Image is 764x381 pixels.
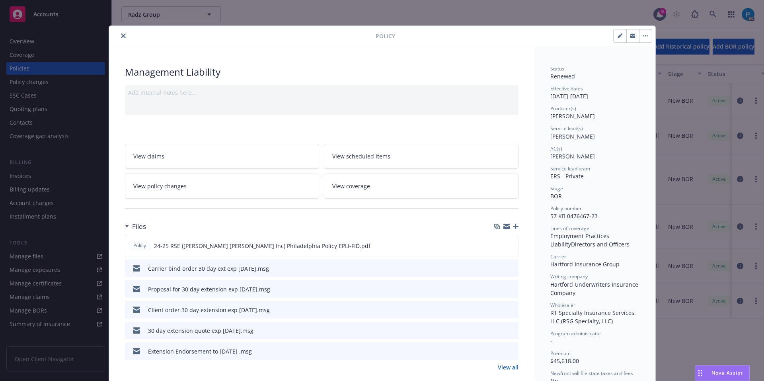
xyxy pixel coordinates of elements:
[332,182,370,190] span: View coverage
[550,370,633,377] span: Newfront will file state taxes and fees
[148,264,269,273] div: Carrier bind order 30 day ext exp [DATE].msg
[119,31,128,41] button: close
[550,185,563,192] span: Stage
[125,174,320,199] a: View policy changes
[550,112,595,120] span: [PERSON_NAME]
[508,264,515,273] button: preview file
[550,232,611,248] span: Employment Practices Liability
[508,242,515,250] button: preview file
[550,105,576,112] span: Producer(s)
[495,326,502,335] button: download file
[148,285,270,293] div: Proposal for 30 day extension exp [DATE].msg
[550,253,566,260] span: Carrier
[132,221,146,232] h3: Files
[498,363,518,371] a: View all
[148,326,253,335] div: 30 day extension quote exp [DATE].msg
[148,306,270,314] div: Client order 30 day extension exp [DATE].msg
[508,326,515,335] button: preview file
[508,285,515,293] button: preview file
[332,152,390,160] span: View scheduled items
[550,65,564,72] span: Status
[695,365,705,381] div: Drag to move
[550,302,575,309] span: Wholesaler
[550,260,620,268] span: Hartford Insurance Group
[132,242,148,249] span: Policy
[550,192,562,200] span: BOR
[133,182,187,190] span: View policy changes
[128,88,515,97] div: Add internal notes here...
[550,309,637,325] span: RT Specialty Insurance Services, LLC (RSG Specialty, LLC)
[550,330,601,337] span: Program administrator
[550,212,598,220] span: 57 KB 0476467-23
[508,306,515,314] button: preview file
[495,242,501,250] button: download file
[550,172,584,180] span: ERS - Private
[324,174,518,199] a: View coverage
[550,165,590,172] span: Service lead team
[148,347,252,356] div: Extension Endorsement to [DATE] .msg
[154,242,370,250] span: 24-25 RSE ([PERSON_NAME] [PERSON_NAME] Inc) Philadelphia Policy EPLI-FID.pdf
[125,144,320,169] a: View claims
[550,281,640,297] span: Hartford Underwriters Insurance Company
[571,240,630,248] span: Directors and Officers
[125,65,518,79] div: Management Liability
[550,350,571,357] span: Premium
[133,152,164,160] span: View claims
[376,32,395,40] span: Policy
[550,357,579,365] span: $45,618.00
[550,125,583,132] span: Service lead(s)
[695,365,750,381] button: Nova Assist
[550,133,595,140] span: [PERSON_NAME]
[550,337,552,345] span: -
[324,144,518,169] a: View scheduled items
[550,205,582,212] span: Policy number
[550,152,595,160] span: [PERSON_NAME]
[550,85,639,100] div: [DATE] - [DATE]
[550,273,588,280] span: Writing company
[550,85,583,92] span: Effective dates
[495,285,502,293] button: download file
[508,347,515,356] button: preview file
[125,221,146,232] div: Files
[711,369,743,376] span: Nova Assist
[495,306,502,314] button: download file
[550,225,589,232] span: Lines of coverage
[495,264,502,273] button: download file
[550,145,562,152] span: AC(s)
[495,347,502,356] button: download file
[550,72,575,80] span: Renewed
